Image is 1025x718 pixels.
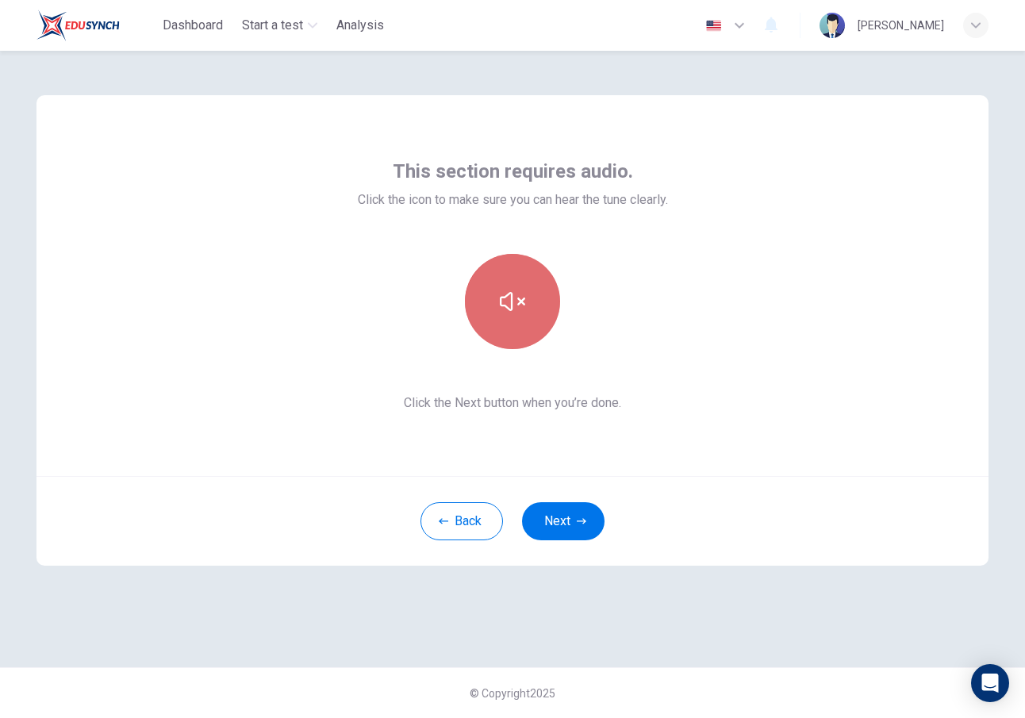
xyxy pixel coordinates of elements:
div: [PERSON_NAME] [858,16,944,35]
div: Open Intercom Messenger [971,664,1009,702]
button: Dashboard [156,11,229,40]
span: © Copyright 2025 [470,687,555,700]
img: en [704,20,724,32]
span: This section requires audio. [393,159,633,184]
span: Dashboard [163,16,223,35]
button: Analysis [330,11,390,40]
span: Start a test [242,16,303,35]
img: Profile picture [820,13,845,38]
span: Click the Next button when you’re done. [358,394,668,413]
img: EduSynch logo [36,10,120,41]
button: Start a test [236,11,324,40]
span: Click the icon to make sure you can hear the tune clearly. [358,190,668,209]
a: EduSynch logo [36,10,156,41]
button: Back [420,502,503,540]
button: Next [522,502,605,540]
span: Analysis [336,16,384,35]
